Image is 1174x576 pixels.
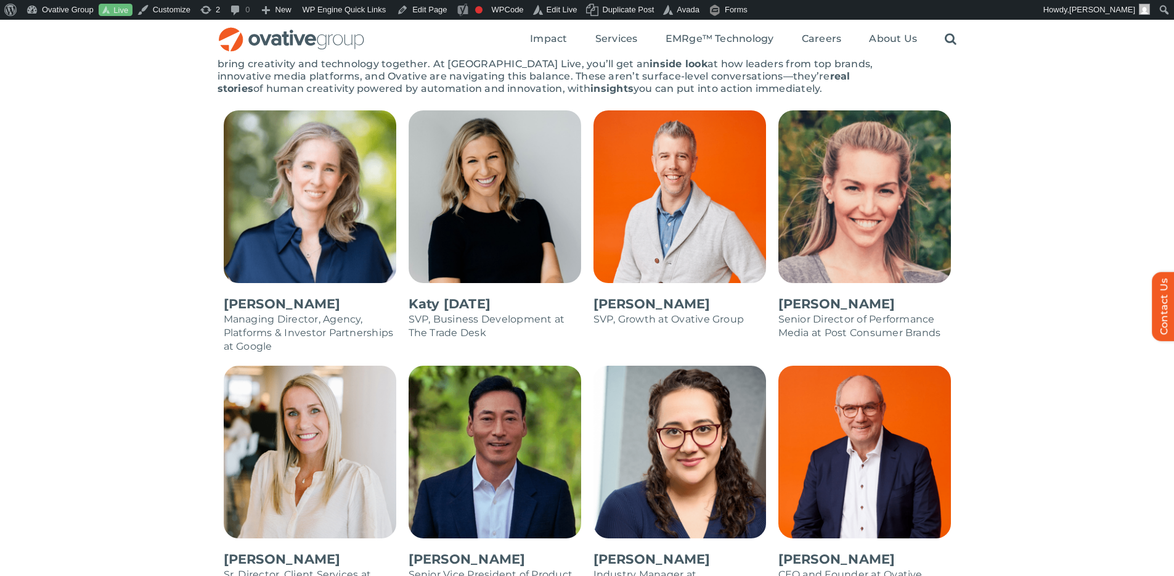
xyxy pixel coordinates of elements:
a: Live [99,4,132,17]
p: [PERSON_NAME] [224,295,396,313]
p: [PERSON_NAME] [409,551,581,568]
a: About Us [869,33,917,46]
span: About Us [869,33,917,45]
a: OG_Full_horizontal_RGB [218,26,365,38]
img: Melissa Medina [593,366,766,538]
p: Senior Director of Performance Media at Post Consumer Brands [778,313,951,340]
div: Focus keyphrase not set [475,6,483,14]
img: Sean Lee [409,366,581,538]
p: [PERSON_NAME] [593,295,766,313]
a: Services [595,33,638,46]
span: EMRge™ Technology [666,33,774,45]
p: The future of marketing isn’t defined by abstract ideas or distant trends—it’s being shaped right... [218,46,895,95]
a: EMRge™ Technology [666,33,774,46]
p: [PERSON_NAME] [778,551,951,568]
img: Dale Nitschke [778,366,951,538]
span: Careers [802,33,842,45]
a: Careers [802,33,842,46]
span: [PERSON_NAME] [1069,5,1135,14]
a: Search [945,33,956,46]
nav: Menu [530,20,956,59]
p: Managing Director, Agency, Platforms & Investor Partnerships at Google [224,313,396,353]
p: Katy [DATE] [409,295,581,313]
strong: insights [590,83,634,94]
strong: inside look [650,58,707,70]
img: Alicia Carey [224,110,396,283]
strong: real stories [218,70,850,94]
p: [PERSON_NAME] [593,551,766,568]
p: [PERSON_NAME] [778,295,951,313]
img: Katy Friday [409,110,581,283]
p: [PERSON_NAME] [224,551,396,568]
a: Impact [530,33,567,46]
span: Services [595,33,638,45]
p: SVP, Growth at Ovative Group [593,313,766,326]
p: SVP, Business Development at The Trade Desk [409,313,581,340]
img: Monica Gratzer [778,110,951,283]
img: Jesse Grittner [593,110,766,283]
img: Bethany Hawthorne [224,366,396,538]
span: Impact [530,33,567,45]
